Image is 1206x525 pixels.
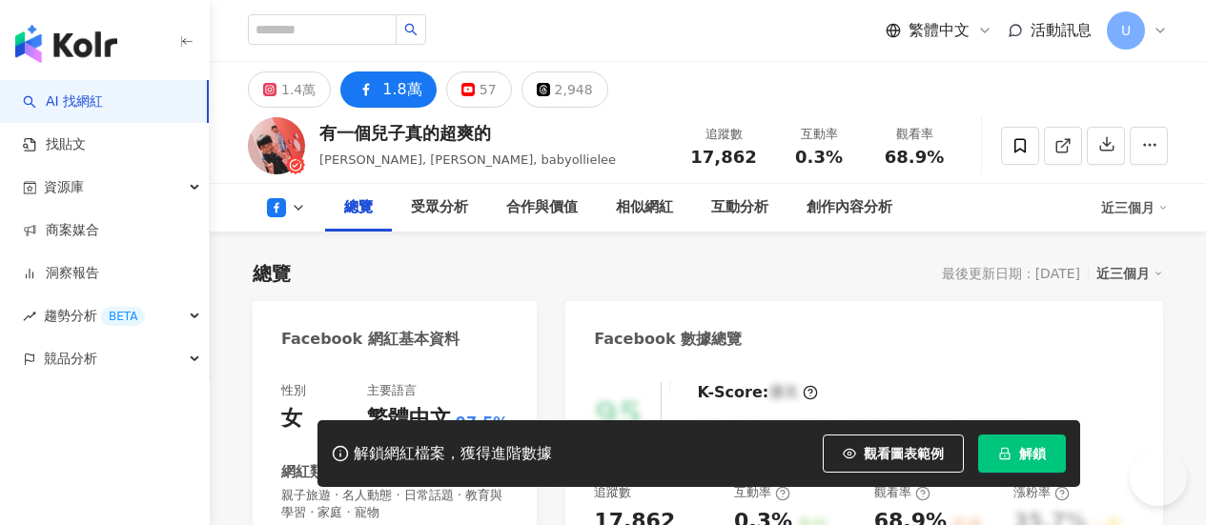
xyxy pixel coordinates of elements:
span: 觀看圖表範例 [864,446,944,461]
div: 互動率 [734,484,790,501]
div: 互動率 [783,125,855,144]
span: search [404,23,418,36]
span: 競品分析 [44,337,97,380]
div: Facebook 數據總覽 [594,329,742,350]
div: 互動分析 [711,196,768,219]
div: 受眾分析 [411,196,468,219]
span: 資源庫 [44,166,84,209]
div: Facebook 網紅基本資料 [281,329,460,350]
div: 有一個兒子真的超爽的 [319,121,616,145]
span: [PERSON_NAME], [PERSON_NAME], babyollielee [319,152,616,167]
div: 2,948 [555,76,593,103]
button: 1.4萬 [248,71,331,108]
div: 合作與價值 [506,196,578,219]
img: logo [15,25,117,63]
div: 相似網紅 [616,196,673,219]
span: 0.3% [795,148,843,167]
div: 1.8萬 [382,76,421,103]
button: 1.8萬 [340,71,436,108]
div: 主要語言 [367,382,417,399]
a: 商案媒合 [23,221,99,240]
span: 解鎖 [1019,446,1046,461]
div: 追蹤數 [594,484,631,501]
div: 觀看率 [878,125,950,144]
div: 近三個月 [1096,261,1163,286]
div: 性別 [281,382,306,399]
div: 創作內容分析 [807,196,892,219]
span: U [1121,20,1131,41]
span: rise [23,310,36,323]
img: KOL Avatar [248,117,305,174]
div: 最後更新日期：[DATE] [942,266,1080,281]
div: 女 [281,404,302,434]
div: K-Score : [697,382,818,403]
span: 97.5% [456,413,509,434]
div: 繁體中文 [367,404,451,434]
div: 近三個月 [1101,192,1168,223]
div: 觀看率 [874,484,930,501]
span: lock [998,447,1012,460]
a: 洞察報告 [23,264,99,283]
div: 解鎖網紅檔案，獲得進階數據 [354,444,552,464]
span: 趨勢分析 [44,294,145,337]
button: 解鎖 [978,434,1066,473]
a: searchAI 找網紅 [23,92,103,111]
div: 1.4萬 [281,76,316,103]
div: 漲粉率 [1013,484,1070,501]
div: BETA [101,307,145,326]
button: 觀看圖表範例 [823,434,964,473]
a: 找貼文 [23,135,86,154]
div: 總覽 [253,260,291,287]
div: 追蹤數 [687,125,760,144]
button: 2,948 [521,71,608,108]
span: 17,862 [690,147,756,167]
div: 57 [480,76,497,103]
div: 總覽 [344,196,373,219]
span: 親子旅遊 · 名人動態 · 日常話題 · 教育與學習 · 家庭 · 寵物 [281,487,508,521]
span: 活動訊息 [1031,21,1092,39]
button: 57 [446,71,512,108]
span: 繁體中文 [909,20,970,41]
span: 68.9% [885,148,944,167]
